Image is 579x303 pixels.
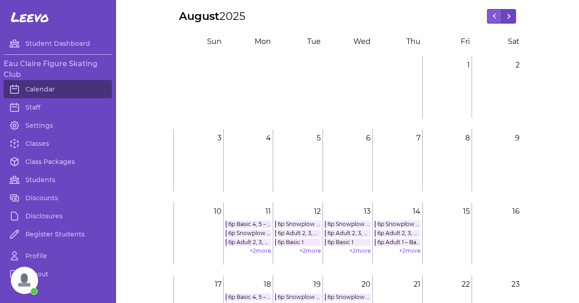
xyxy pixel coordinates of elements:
[424,36,470,47] div: F
[219,10,246,23] span: 2025
[4,135,112,153] a: Classes
[325,239,371,246] a: 6p Basic 1
[226,230,271,237] a: 6p Snowplow [PERSON_NAME] 1, 2, 3, 4
[473,36,520,47] div: S
[4,189,112,207] a: Discounts
[4,247,112,265] a: Profile
[323,202,372,221] p: 13
[325,221,371,228] a: 6p Snowplow [PERSON_NAME] 1, 2, 3, 4
[11,9,49,25] span: Leevo
[224,129,273,147] p: 4
[250,247,271,254] a: +2more
[325,230,371,237] a: 6p Adult 2, 3, 4, 5, 6 – Free Skate 1, 2, 3, 4, 5 – Pre Free Skate
[299,247,321,254] a: +2more
[373,129,422,147] p: 7
[224,202,273,221] p: 11
[465,37,470,46] span: ri
[4,265,112,283] a: Logout
[423,275,472,293] p: 22
[224,275,273,293] p: 18
[275,230,321,237] a: 6p Adult 2, 3, 4, 5, 6 – Free Skate 1, 2, 3, 4, 5, 6 – Pre Free Skate
[212,37,222,46] span: un
[373,202,422,221] p: 14
[423,56,472,74] p: 1
[273,275,323,293] p: 19
[325,293,371,301] a: 6p Snowplow [PERSON_NAME] 1, 2, 3, 4
[174,202,223,221] p: 10
[323,129,372,147] p: 6
[375,230,420,237] a: 6p Adult 2, 3, 4, 5, 6
[174,129,223,147] p: 3
[324,36,371,47] div: W
[225,36,271,47] div: M
[512,37,520,46] span: at
[423,129,472,147] p: 8
[226,221,271,228] a: 6p Basic 4, 5 – Free Skate 3, 4, 5, 6
[472,202,521,221] p: 16
[323,275,372,293] p: 20
[4,171,112,189] a: Students
[410,37,420,46] span: hu
[174,275,223,293] p: 17
[374,36,420,47] div: T
[175,36,222,47] div: S
[4,116,112,135] a: Settings
[399,247,420,254] a: +2more
[275,36,321,47] div: T
[179,10,219,23] span: August
[261,37,271,46] span: on
[275,221,321,228] a: 6p Snowplow [PERSON_NAME] 1, 2, 3, 4
[273,129,323,147] p: 5
[4,207,112,225] a: Disclosures
[4,153,112,171] a: Class Packages
[472,275,521,293] p: 23
[273,202,323,221] p: 12
[373,275,422,293] p: 21
[226,293,271,301] a: 6p Basic 4, 5 – Free Skate 3, 4, 5, 6
[423,202,472,221] p: 15
[11,267,38,294] a: Open chat
[472,129,521,147] p: 9
[226,239,271,246] a: 6p Adult 2, 3, 4, 5, 6
[4,34,112,53] a: Student Dashboard
[4,225,112,243] a: Register Students
[375,221,420,228] a: 6p Snowplow [PERSON_NAME] 1, 2, 3, 4
[349,247,371,254] a: +2more
[361,37,371,46] span: ed
[275,293,321,301] a: 6p Snowplow [PERSON_NAME] 1, 2, 3, 4
[472,56,521,74] p: 2
[375,239,420,246] a: 6p Adult 1 – Basic 1
[4,98,112,116] a: Staff
[4,58,112,80] h3: Eau Claire Figure Skating Club
[311,37,321,46] span: ue
[275,239,321,246] a: 6p Basic 1
[4,80,112,98] a: Calendar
